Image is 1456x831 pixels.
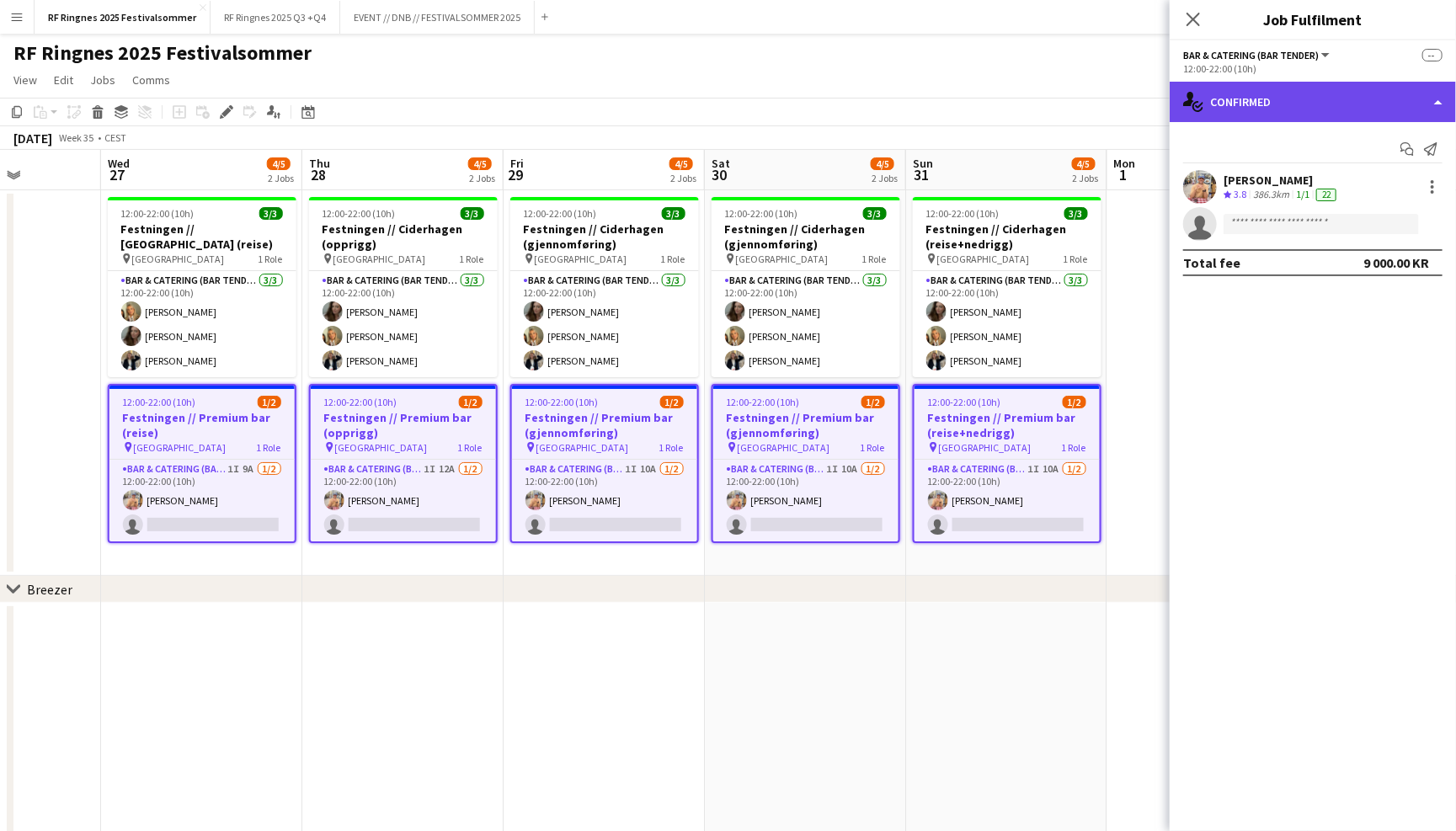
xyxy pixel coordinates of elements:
[727,396,800,408] span: 12:00-22:00 (10h)
[669,157,693,170] span: 4/5
[910,165,933,184] span: 31
[259,253,283,265] span: 1 Role
[324,396,397,408] span: 12:00-22:00 (10h)
[121,207,195,220] span: 12:00-22:00 (10h)
[108,384,296,543] app-job-card: 12:00-22:00 (10h)1/2Festningen // Premium bar (reise) [GEOGRAPHIC_DATA]1 RoleBar & Catering (Bar ...
[659,441,684,454] span: 1 Role
[536,441,629,454] span: [GEOGRAPHIC_DATA]
[123,396,196,408] span: 12:00-22:00 (10h)
[913,197,1101,377] div: 12:00-22:00 (10h)3/3Festningen // Ciderhagen (reise+nedrigg) [GEOGRAPHIC_DATA]1 RoleBar & Caterin...
[1072,157,1096,170] span: 4/5
[913,156,933,171] span: Sun
[1112,165,1136,184] span: 1
[458,441,483,454] span: 1 Role
[333,253,426,265] span: [GEOGRAPHIC_DATA]
[736,253,829,265] span: [GEOGRAPHIC_DATA]
[1170,8,1456,30] h3: Job Fulfilment
[913,271,1101,377] app-card-role: Bar & Catering (Bar Tender)3/312:00-22:00 (10h)[PERSON_NAME][PERSON_NAME][PERSON_NAME]
[712,197,900,377] div: 12:00-22:00 (10h)3/3Festningen // Ciderhagen (gjennomføring) [GEOGRAPHIC_DATA]1 RoleBar & Caterin...
[861,441,885,454] span: 1 Role
[108,197,296,377] app-job-card: 12:00-22:00 (10h)3/3Festningen // [GEOGRAPHIC_DATA] (reise) [GEOGRAPHIC_DATA]1 RoleBar & Catering...
[132,72,170,88] span: Comms
[510,197,699,377] app-job-card: 12:00-22:00 (10h)3/3Festningen // Ciderhagen (gjennomføring) [GEOGRAPHIC_DATA]1 RoleBar & Caterin...
[1063,396,1086,408] span: 1/2
[1183,49,1332,61] button: Bar & Catering (Bar Tender)
[1183,49,1319,61] span: Bar & Catering (Bar Tender)
[309,271,498,377] app-card-role: Bar & Catering (Bar Tender)3/312:00-22:00 (10h)[PERSON_NAME][PERSON_NAME][PERSON_NAME]
[535,253,627,265] span: [GEOGRAPHIC_DATA]
[1064,253,1088,265] span: 1 Role
[259,207,283,220] span: 3/3
[662,207,685,220] span: 3/3
[13,130,52,146] div: [DATE]
[712,271,900,377] app-card-role: Bar & Catering (Bar Tender)3/312:00-22:00 (10h)[PERSON_NAME][PERSON_NAME][PERSON_NAME]
[660,396,684,408] span: 1/2
[512,410,697,440] h3: Festningen // Premium bar (gjennomføring)
[915,460,1100,541] app-card-role: Bar & Catering (Bar Tender)1I10A1/212:00-22:00 (10h)[PERSON_NAME]
[738,441,830,454] span: [GEOGRAPHIC_DATA]
[510,221,699,252] h3: Festningen // Ciderhagen (gjennomføring)
[1183,62,1443,75] div: 12:00-22:00 (10h)
[661,253,685,265] span: 1 Role
[468,157,492,170] span: 4/5
[713,460,899,541] app-card-role: Bar & Catering (Bar Tender)1I10A1/212:00-22:00 (10h)[PERSON_NAME]
[311,410,496,440] h3: Festningen // Premium bar (opprigg)
[1296,188,1309,200] app-skills-label: 1/1
[83,69,122,91] a: Jobs
[913,384,1101,543] div: 12:00-22:00 (10h)1/2Festningen // Premium bar (reise+nedrigg) [GEOGRAPHIC_DATA]1 RoleBar & Cateri...
[211,1,340,34] button: RF Ringnes 2025 Q3 +Q4
[268,172,294,184] div: 2 Jobs
[258,396,281,408] span: 1/2
[510,384,699,543] app-job-card: 12:00-22:00 (10h)1/2Festningen // Premium bar (gjennomføring) [GEOGRAPHIC_DATA]1 RoleBar & Cateri...
[862,253,887,265] span: 1 Role
[13,40,312,66] h1: RF Ringnes 2025 Festivalsommer
[90,72,115,88] span: Jobs
[1224,173,1340,188] div: [PERSON_NAME]
[108,156,130,171] span: Wed
[257,441,281,454] span: 1 Role
[125,69,177,91] a: Comms
[1170,82,1456,122] div: Confirmed
[1250,188,1293,202] div: 386.3km
[13,72,37,88] span: View
[340,1,535,34] button: EVENT // DNB // FESTIVALSOMMER 2025
[861,396,885,408] span: 1/2
[1064,207,1088,220] span: 3/3
[709,165,730,184] span: 30
[47,69,80,91] a: Edit
[134,441,227,454] span: [GEOGRAPHIC_DATA]
[872,172,898,184] div: 2 Jobs
[525,396,599,408] span: 12:00-22:00 (10h)
[132,253,225,265] span: [GEOGRAPHIC_DATA]
[725,207,798,220] span: 12:00-22:00 (10h)
[309,221,498,252] h3: Festningen // Ciderhagen (opprigg)
[108,221,296,252] h3: Festningen // [GEOGRAPHIC_DATA] (reise)
[1183,254,1240,271] div: Total fee
[712,384,900,543] div: 12:00-22:00 (10h)1/2Festningen // Premium bar (gjennomføring) [GEOGRAPHIC_DATA]1 RoleBar & Cateri...
[309,156,330,171] span: Thu
[926,207,1000,220] span: 12:00-22:00 (10h)
[7,69,44,91] a: View
[309,197,498,377] app-job-card: 12:00-22:00 (10h)3/3Festningen // Ciderhagen (opprigg) [GEOGRAPHIC_DATA]1 RoleBar & Catering (Bar...
[460,253,484,265] span: 1 Role
[670,172,696,184] div: 2 Jobs
[27,581,72,598] div: Breezer
[512,460,697,541] app-card-role: Bar & Catering (Bar Tender)1I10A1/212:00-22:00 (10h)[PERSON_NAME]
[1363,254,1429,271] div: 9 000.00 KR
[56,131,98,144] span: Week 35
[309,384,498,543] app-job-card: 12:00-22:00 (10h)1/2Festningen // Premium bar (opprigg) [GEOGRAPHIC_DATA]1 RoleBar & Catering (Ba...
[109,410,295,440] h3: Festningen // Premium bar (reise)
[913,221,1101,252] h3: Festningen // Ciderhagen (reise+nedrigg)
[323,207,396,220] span: 12:00-22:00 (10h)
[712,156,730,171] span: Sat
[863,207,887,220] span: 3/3
[1114,156,1136,171] span: Mon
[508,165,524,184] span: 29
[510,156,524,171] span: Fri
[915,410,1100,440] h3: Festningen // Premium bar (reise+nedrigg)
[939,441,1032,454] span: [GEOGRAPHIC_DATA]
